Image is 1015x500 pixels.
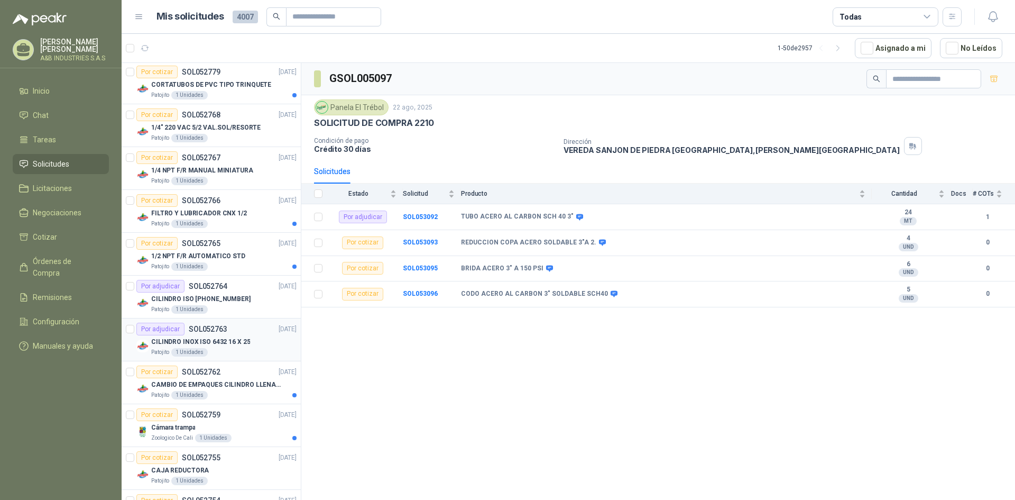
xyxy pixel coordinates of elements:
div: Por cotizar [136,237,178,250]
img: Company Logo [136,425,149,438]
img: Company Logo [136,211,149,224]
span: # COTs [973,190,994,197]
span: search [873,75,880,83]
div: Por cotizar [136,408,178,421]
h1: Mis solicitudes [156,9,224,24]
span: 4007 [233,11,258,23]
a: Cotizar [13,227,109,247]
p: FILTRO Y LUBRICADOR CNX 1/2 [151,208,247,219]
span: Configuración [33,316,79,328]
span: Manuales y ayuda [33,340,93,352]
div: Por cotizar [342,262,383,275]
a: Tareas [13,130,109,150]
p: 1/2 NPT F/R AUTOMATICO STD [151,251,245,261]
img: Company Logo [136,340,149,352]
span: Producto [461,190,857,197]
p: 1/4 NPT F/R MANUAL MINIATURA [151,166,253,176]
div: Por cotizar [136,151,178,164]
div: Por cotizar [136,194,178,207]
div: UND [899,268,918,277]
p: Dirección [564,138,900,146]
div: Por cotizar [136,108,178,121]
th: Docs [951,184,973,204]
a: SOL053095 [403,265,438,272]
p: [PERSON_NAME] [PERSON_NAME] [40,38,109,53]
p: Patojito [151,305,169,314]
div: Por adjudicar [339,211,387,223]
div: 1 Unidades [171,220,208,228]
a: SOL053096 [403,290,438,297]
span: Negociaciones [33,207,81,219]
th: Estado [329,184,403,204]
th: Producto [461,184,872,204]
a: Por cotizarSOL052767[DATE] Company Logo1/4 NPT F/R MANUAL MINIATURAPatojito1 Unidades [122,147,301,190]
b: 24 [872,208,945,217]
a: Configuración [13,312,109,332]
th: Cantidad [872,184,951,204]
div: Por cotizar [342,288,383,301]
p: [DATE] [279,281,297,292]
a: Por cotizarSOL052755[DATE] Company LogoCAJA REDUCTORAPatojito1 Unidades [122,447,301,490]
p: Patojito [151,391,169,399]
b: SOL053093 [403,239,438,246]
div: 1 Unidades [171,134,208,142]
b: BRIDA ACERO 3" A 150 PSI [461,265,543,273]
p: Patojito [151,262,169,271]
button: Asignado a mi [855,38,931,58]
span: Solicitudes [33,158,69,170]
img: Company Logo [136,254,149,267]
span: Cantidad [872,190,936,197]
p: [DATE] [279,110,297,120]
p: CILINDRO ISO [PHONE_NUMBER] [151,294,251,304]
b: 4 [872,234,945,243]
img: Company Logo [136,83,149,95]
p: CAJA REDUCTORA [151,466,209,476]
a: SOL053092 [403,213,438,221]
div: Por cotizar [136,366,178,378]
a: Por cotizarSOL052759[DATE] Company LogoCámara trampaZoologico De Cali1 Unidades [122,404,301,447]
span: search [273,13,280,20]
th: Solicitud [403,184,461,204]
a: Por cotizarSOL052765[DATE] Company Logo1/2 NPT F/R AUTOMATICO STDPatojito1 Unidades [122,233,301,276]
div: Por adjudicar [136,323,184,335]
div: Por cotizar [136,66,178,78]
p: [DATE] [279,153,297,163]
a: Por cotizarSOL052762[DATE] Company LogoCAMBIO DE EMPAQUES CILINDRO LLENADORA MANUALNUALPatojito1 ... [122,361,301,404]
b: 6 [872,260,945,269]
p: SOL052766 [182,197,220,204]
p: [DATE] [279,67,297,77]
b: 0 [973,263,1002,274]
img: Company Logo [136,125,149,138]
div: 1 Unidades [171,177,208,185]
img: Company Logo [136,168,149,181]
span: Solicitud [403,190,446,197]
p: SOL052779 [182,68,220,76]
div: Por cotizar [136,451,178,464]
a: Inicio [13,81,109,101]
a: Por cotizarSOL052766[DATE] Company LogoFILTRO Y LUBRICADOR CNX 1/2Patojito1 Unidades [122,190,301,233]
h3: GSOL005097 [329,70,393,87]
div: UND [899,243,918,251]
p: [DATE] [279,453,297,463]
a: Órdenes de Compra [13,251,109,283]
img: Company Logo [136,297,149,310]
span: Licitaciones [33,183,72,194]
b: CODO ACERO AL CARBON 3" SOLDABLE SCH40 [461,290,608,298]
b: 0 [973,238,1002,248]
p: SOL052755 [182,454,220,461]
a: Por cotizarSOL052779[DATE] Company LogoCORTATUBOS DE PVC TIPO TRINQUETEPatojito1 Unidades [122,61,301,104]
p: SOL052763 [189,325,227,333]
p: SOLICITUD DE COMPRA 2210 [314,117,434,129]
p: CAMBIO DE EMPAQUES CILINDRO LLENADORA MANUALNUAL [151,380,283,390]
span: Chat [33,110,49,121]
a: Por cotizarSOL052768[DATE] Company Logo1/4" 220 VAC 5/2 VAL.SOL/RESORTEPatojito1 Unidades [122,104,301,147]
div: 1 Unidades [195,434,232,442]
p: Patojito [151,134,169,142]
div: Por adjudicar [136,280,184,293]
b: 1 [973,212,1002,222]
p: Patojito [151,348,169,357]
b: TUBO ACERO AL CARBON SCH 40 3" [461,213,574,221]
